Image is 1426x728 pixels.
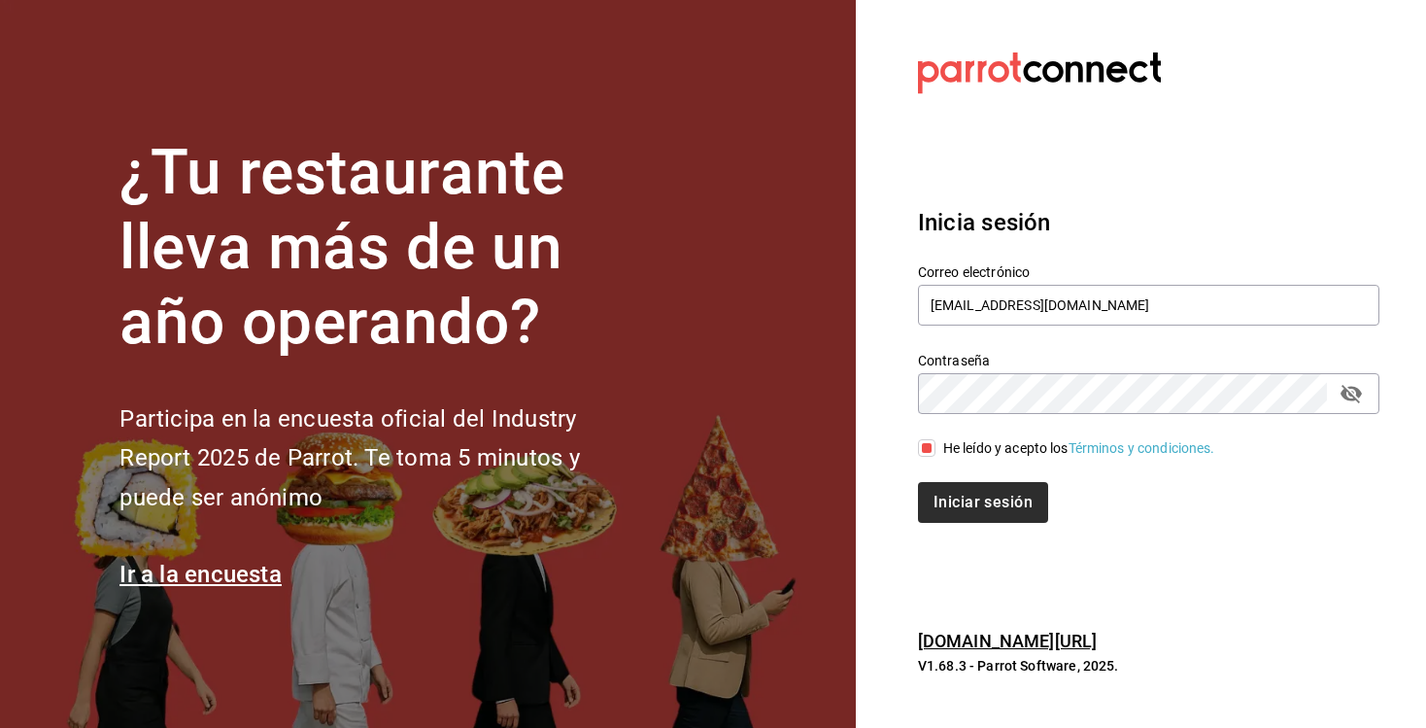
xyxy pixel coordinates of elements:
label: Contraseña [918,354,1379,367]
a: Ir a la encuesta [119,561,282,588]
a: Términos y condiciones. [1069,440,1215,456]
h1: ¿Tu restaurante lleva más de un año operando? [119,136,644,360]
h3: Inicia sesión [918,205,1379,240]
a: [DOMAIN_NAME][URL] [918,631,1097,651]
p: V1.68.3 - Parrot Software, 2025. [918,656,1379,676]
h2: Participa en la encuesta oficial del Industry Report 2025 de Parrot. Te toma 5 minutos y puede se... [119,399,644,518]
button: passwordField [1335,377,1368,410]
button: Iniciar sesión [918,482,1048,523]
label: Correo electrónico [918,265,1379,279]
input: Ingresa tu correo electrónico [918,285,1379,326]
div: He leído y acepto los [943,438,1215,459]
